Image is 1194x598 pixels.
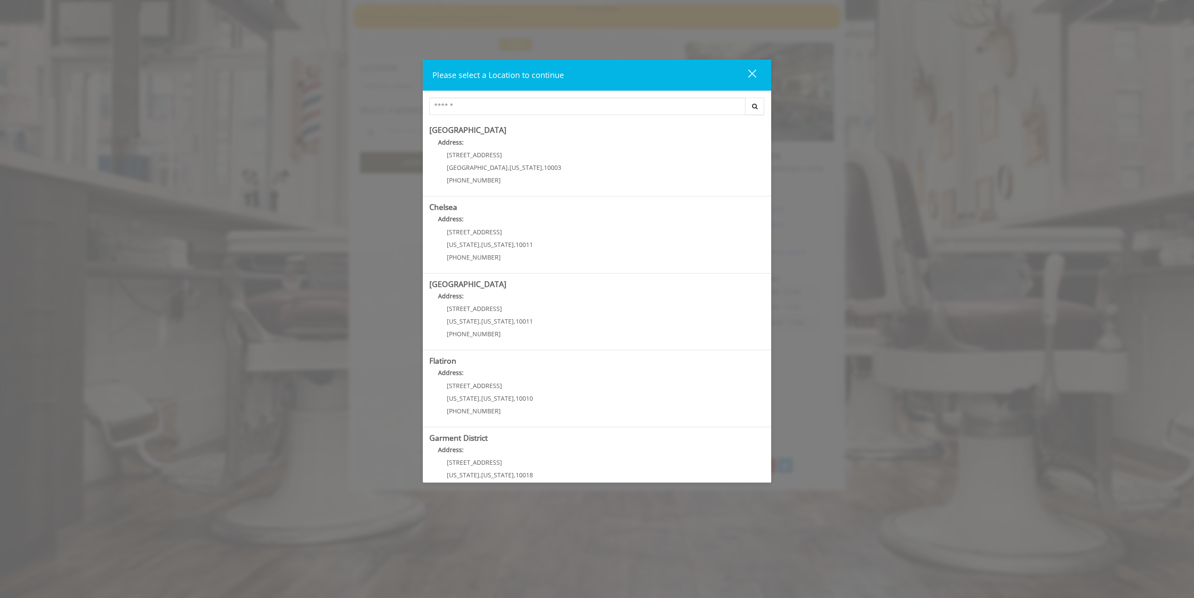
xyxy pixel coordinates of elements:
[481,471,514,479] span: [US_STATE]
[438,368,464,377] b: Address:
[429,98,745,115] input: Search Center
[447,228,502,236] span: [STREET_ADDRESS]
[447,458,502,466] span: [STREET_ADDRESS]
[447,407,501,415] span: [PHONE_NUMBER]
[516,240,533,249] span: 10011
[738,69,756,82] div: close dialog
[438,138,464,146] b: Address:
[514,317,516,325] span: ,
[429,202,457,212] b: Chelsea
[432,70,564,80] span: Please select a Location to continue
[429,432,488,443] b: Garment District
[481,317,514,325] span: [US_STATE]
[438,446,464,454] b: Address:
[429,98,765,119] div: Center Select
[447,240,479,249] span: [US_STATE]
[447,317,479,325] span: [US_STATE]
[544,163,561,172] span: 10003
[447,151,502,159] span: [STREET_ADDRESS]
[479,240,481,249] span: ,
[447,382,502,390] span: [STREET_ADDRESS]
[542,163,544,172] span: ,
[514,471,516,479] span: ,
[516,317,533,325] span: 10011
[447,394,479,402] span: [US_STATE]
[479,471,481,479] span: ,
[508,163,509,172] span: ,
[438,292,464,300] b: Address:
[447,471,479,479] span: [US_STATE]
[750,103,760,109] i: Search button
[732,66,762,84] button: close dialog
[516,471,533,479] span: 10018
[429,125,506,135] b: [GEOGRAPHIC_DATA]
[447,330,501,338] span: [PHONE_NUMBER]
[516,394,533,402] span: 10010
[509,163,542,172] span: [US_STATE]
[447,163,508,172] span: [GEOGRAPHIC_DATA]
[447,176,501,184] span: [PHONE_NUMBER]
[429,279,506,289] b: [GEOGRAPHIC_DATA]
[514,394,516,402] span: ,
[479,317,481,325] span: ,
[429,355,456,366] b: Flatiron
[438,215,464,223] b: Address:
[514,240,516,249] span: ,
[447,304,502,313] span: [STREET_ADDRESS]
[481,394,514,402] span: [US_STATE]
[479,394,481,402] span: ,
[447,253,501,261] span: [PHONE_NUMBER]
[481,240,514,249] span: [US_STATE]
